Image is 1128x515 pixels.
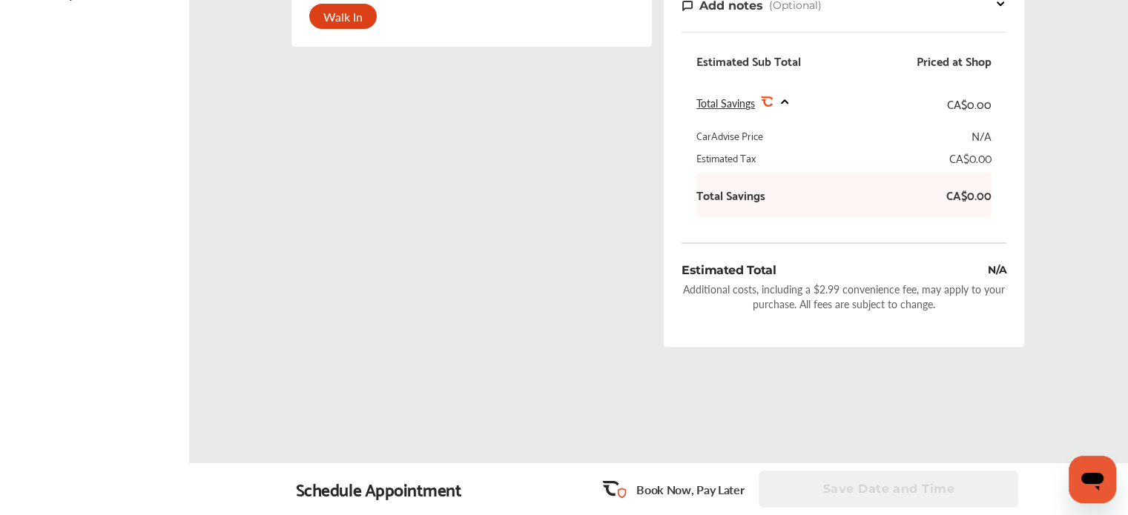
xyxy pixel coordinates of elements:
b: CA$0.00 [946,187,992,202]
div: Estimated Tax [696,150,756,165]
b: Total Savings [696,187,765,202]
iframe: Button to launch messaging window [1069,456,1116,503]
div: N/A [972,128,992,143]
div: Estimated Sub Total [696,53,801,68]
div: Schedule Appointment [296,479,462,499]
div: Estimated Total [682,262,776,279]
div: Priced at Shop [917,53,992,68]
div: CA$0.00 [947,93,992,113]
div: Walk In [309,4,377,29]
div: N/A [988,262,1006,279]
div: CarAdvise Price [696,128,763,143]
span: Total Savings [696,96,755,110]
p: Book Now, Pay Later [636,481,744,498]
div: CA$0.00 [949,150,992,165]
div: Additional costs, including a $2.99 convenience fee, may apply to your purchase. All fees are sub... [682,282,1006,311]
